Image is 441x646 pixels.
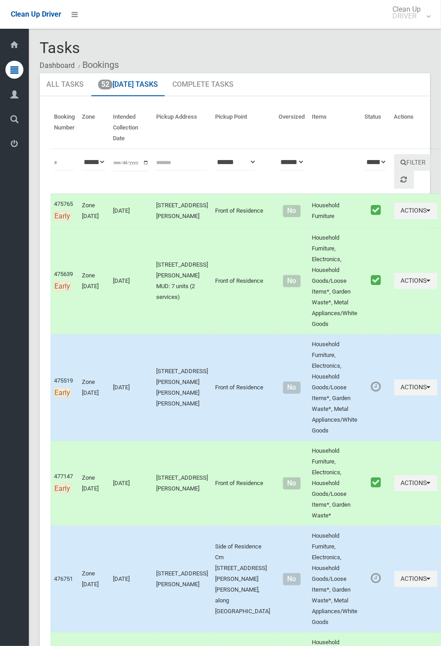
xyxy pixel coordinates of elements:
[308,107,361,149] th: Items
[78,107,109,149] th: Zone
[308,526,361,633] td: Household Furniture, Electronics, Household Goods/Loose Items*, Garden Waste*, Metal Appliances/W...
[11,8,61,21] a: Clean Up Driver
[283,573,301,585] span: No
[153,194,211,227] td: [STREET_ADDRESS][PERSON_NAME]
[40,61,75,70] a: Dashboard
[388,6,430,19] span: Clean Up
[371,572,381,584] i: Booking awaiting collection. Mark as collected or report issues to complete task.
[211,334,275,441] td: Front of Residence
[392,13,421,19] small: DRIVER
[50,228,78,334] td: 475639
[78,441,109,526] td: Zone [DATE]
[40,73,90,97] a: All Tasks
[275,107,308,149] th: Oversized
[211,194,275,227] td: Front of Residence
[279,207,305,215] h4: Normal sized
[153,228,211,334] td: [STREET_ADDRESS][PERSON_NAME] MUD: 7 units (2 services)
[394,203,437,219] button: Actions
[308,228,361,334] td: Household Furniture, Electronics, Household Goods/Loose Items*, Garden Waste*, Metal Appliances/W...
[109,526,153,633] td: [DATE]
[283,477,301,490] span: No
[394,571,437,588] button: Actions
[50,107,78,149] th: Booking Number
[279,384,305,392] h4: Normal sized
[394,379,437,396] button: Actions
[153,441,211,526] td: [STREET_ADDRESS][PERSON_NAME]
[283,382,301,394] span: No
[371,477,381,488] i: Booking marked as collected.
[153,107,211,149] th: Pickup Address
[76,57,119,73] li: Bookings
[78,194,109,227] td: Zone [DATE]
[166,73,240,97] a: Complete Tasks
[50,441,78,526] td: 477147
[109,194,153,227] td: [DATE]
[109,228,153,334] td: [DATE]
[78,228,109,334] td: Zone [DATE]
[371,381,381,392] i: Booking awaiting collection. Mark as collected or report issues to complete task.
[211,228,275,334] td: Front of Residence
[308,441,361,526] td: Household Furniture, Electronics, Household Goods/Loose Items*, Garden Waste*
[279,480,305,487] h4: Normal sized
[78,334,109,441] td: Zone [DATE]
[308,194,361,227] td: Household Furniture
[211,526,275,633] td: Side of Residence Crn [STREET_ADDRESS][PERSON_NAME][PERSON_NAME], along [GEOGRAPHIC_DATA]
[371,274,381,286] i: Booking marked as collected.
[40,39,80,57] span: Tasks
[394,475,437,492] button: Actions
[279,575,305,583] h4: Normal sized
[54,211,71,221] span: Early
[391,107,441,149] th: Actions
[50,334,78,441] td: 475519
[371,204,381,216] i: Booking marked as collected.
[78,526,109,633] td: Zone [DATE]
[109,334,153,441] td: [DATE]
[283,205,301,217] span: No
[54,281,71,291] span: Early
[394,154,433,171] button: Filter
[279,277,305,285] h4: Normal sized
[283,275,301,287] span: No
[394,273,437,290] button: Actions
[11,10,61,18] span: Clean Up Driver
[98,80,112,89] span: 52
[308,334,361,441] td: Household Furniture, Electronics, Household Goods/Loose Items*, Garden Waste*, Metal Appliances/W...
[153,334,211,441] td: [STREET_ADDRESS][PERSON_NAME][PERSON_NAME][PERSON_NAME]
[50,526,78,633] td: 476751
[54,388,71,397] span: Early
[153,526,211,633] td: [STREET_ADDRESS][PERSON_NAME]
[211,107,275,149] th: Pickup Point
[361,107,390,149] th: Status
[91,73,165,97] a: 52[DATE] Tasks
[109,107,153,149] th: Intended Collection Date
[54,484,71,493] span: Early
[50,194,78,227] td: 475765
[109,441,153,526] td: [DATE]
[211,441,275,526] td: Front of Residence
